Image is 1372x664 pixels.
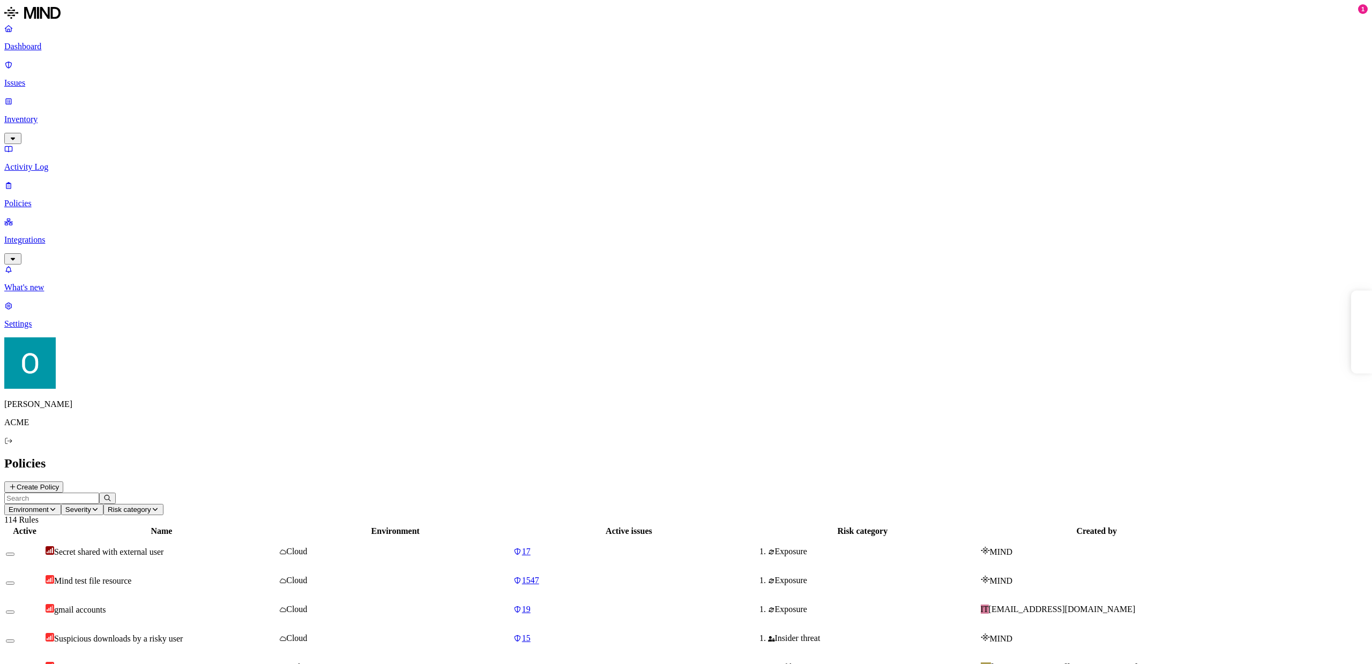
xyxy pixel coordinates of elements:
p: Settings [4,319,1368,329]
button: Create Policy [4,481,63,493]
img: severity-high.svg [46,604,54,613]
span: IT [981,605,989,614]
p: Policies [4,199,1368,208]
a: 17 [513,547,744,556]
span: Cloud [286,576,307,585]
div: Active issues [513,526,744,536]
div: Exposure [768,605,978,614]
span: 19 [522,605,531,614]
img: mind-logo-icon.svg [981,633,990,642]
span: Cloud [286,547,307,556]
p: Issues [4,78,1368,88]
div: Environment [280,526,511,536]
span: Suspicious downloads by a risky user [54,634,183,643]
h2: Policies [4,456,1368,471]
img: Ofir Englard [4,337,56,389]
a: 19 [513,605,744,614]
img: severity-critical.svg [46,546,54,555]
div: Exposure [768,547,978,556]
span: Risk category [108,505,151,514]
p: Inventory [4,115,1368,124]
p: Integrations [4,235,1368,245]
p: Activity Log [4,162,1368,172]
span: MIND [990,634,1013,643]
input: Search [4,493,99,504]
img: MIND [4,4,61,21]
p: ACME [4,418,1368,427]
a: 1547 [513,576,744,585]
img: severity-high.svg [46,633,54,642]
span: MIND [990,547,1013,556]
div: Exposure [768,576,978,585]
div: Name [46,526,278,536]
p: Dashboard [4,42,1368,51]
img: mind-logo-icon.svg [981,546,990,555]
div: Created by [981,526,1213,536]
div: Active [6,526,43,536]
a: 15 [513,633,744,643]
img: mind-logo-icon.svg [981,575,990,584]
span: 114 Rules [4,515,39,524]
span: 17 [522,547,531,556]
span: [EMAIL_ADDRESS][DOMAIN_NAME] [989,605,1136,614]
span: Mind test file resource [54,576,131,585]
div: Risk category [747,526,978,536]
span: MIND [990,576,1013,585]
p: What's new [4,283,1368,292]
span: Cloud [286,633,307,643]
span: 15 [522,633,531,643]
span: Cloud [286,605,307,614]
img: severity-high.svg [46,575,54,584]
div: Insider threat [768,633,978,643]
div: 1 [1358,4,1368,14]
span: Environment [9,505,49,514]
span: gmail accounts [54,605,106,614]
span: Secret shared with external user [54,547,163,556]
span: 1547 [522,576,539,585]
span: Severity [65,505,91,514]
